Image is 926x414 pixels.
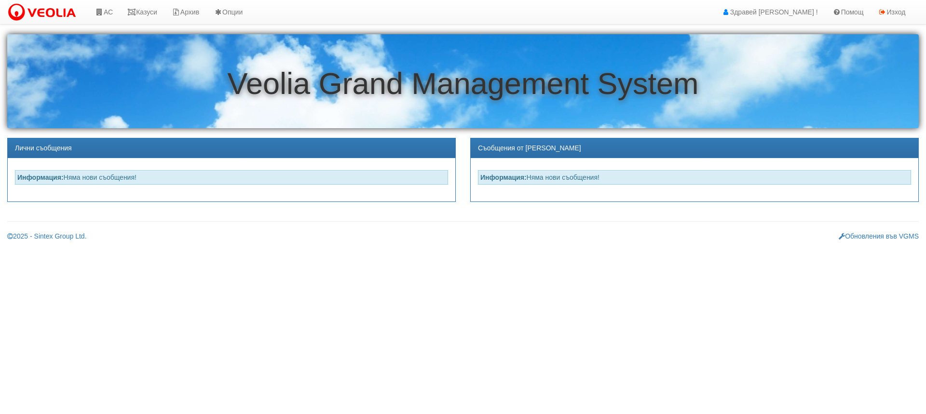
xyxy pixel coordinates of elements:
strong: Информация: [17,174,64,181]
strong: Информация: [480,174,527,181]
a: Обновления във VGMS [839,232,919,240]
div: Съобщения от [PERSON_NAME] [471,138,918,158]
a: 2025 - Sintex Group Ltd. [7,232,87,240]
div: Няма нови съобщения! [478,170,911,185]
img: VeoliaLogo.png [7,2,81,23]
div: Няма нови съобщения! [15,170,448,185]
div: Лични съобщения [8,138,455,158]
h1: Veolia Grand Management System [7,67,919,100]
